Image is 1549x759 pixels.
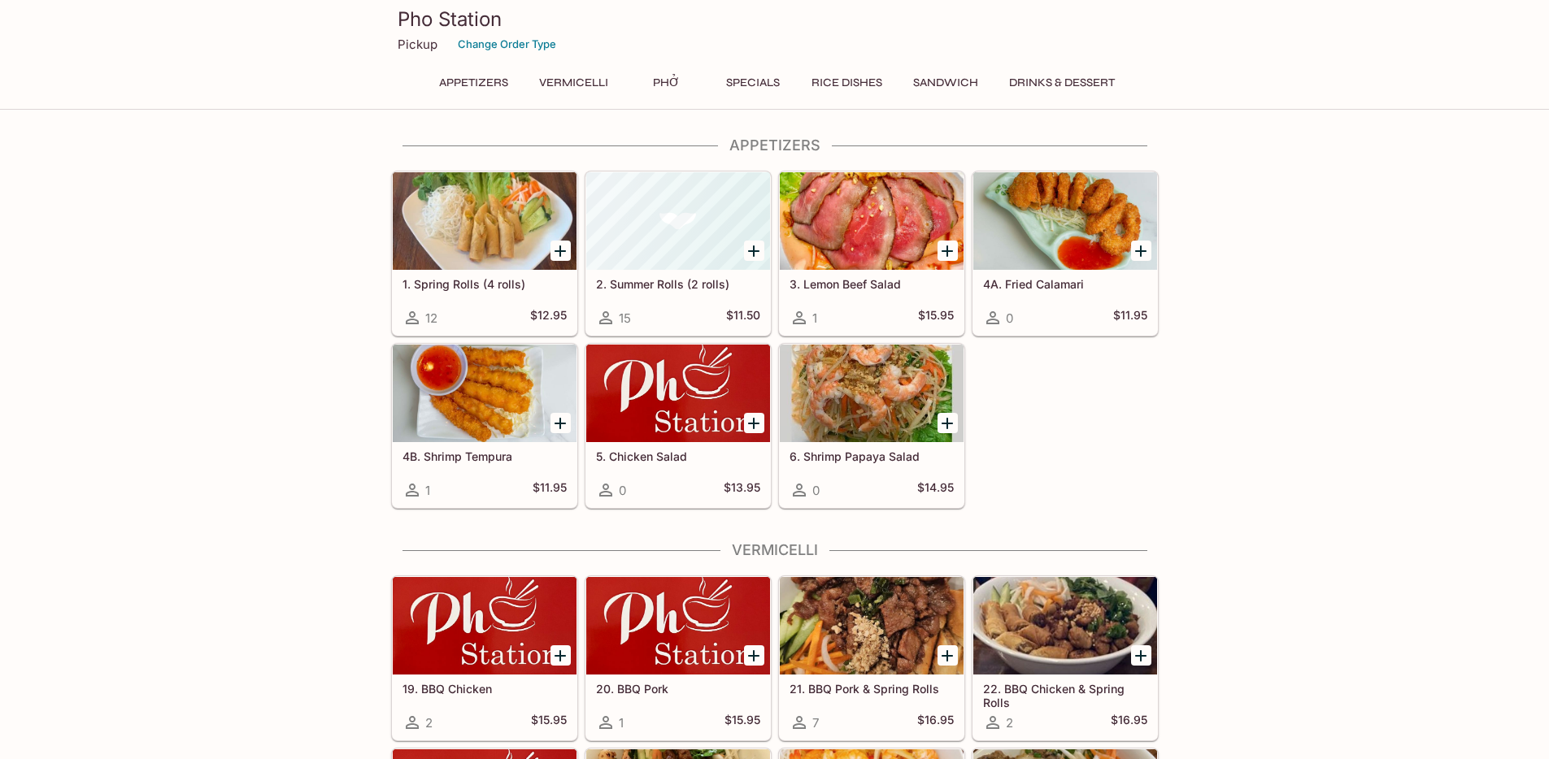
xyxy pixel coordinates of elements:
div: 20. BBQ Pork [586,577,770,674]
button: Vermicelli [530,72,617,94]
button: Appetizers [430,72,517,94]
h5: $16.95 [1111,713,1147,732]
h5: $13.95 [724,480,760,500]
button: Add 6. Shrimp Papaya Salad [938,413,958,433]
a: 2. Summer Rolls (2 rolls)15$11.50 [585,171,771,336]
a: 21. BBQ Pork & Spring Rolls7$16.95 [779,576,964,740]
button: Change Order Type [450,32,563,57]
button: Drinks & Dessert [1000,72,1124,94]
div: 4A. Fried Calamari [973,172,1157,270]
button: Add 20. BBQ Pork [744,645,764,666]
span: 0 [812,483,820,498]
span: 12 [425,310,437,326]
h5: $12.95 [530,308,567,327]
h5: 4A. Fried Calamari [983,277,1147,291]
span: 1 [619,715,624,731]
button: Add 3. Lemon Beef Salad [938,241,958,261]
button: Add 21. BBQ Pork & Spring Rolls [938,645,958,666]
h5: $15.95 [918,308,954,327]
span: 0 [619,483,626,498]
div: 2. Summer Rolls (2 rolls) [586,172,770,270]
a: 3. Lemon Beef Salad1$15.95 [779,171,964,336]
button: Sandwich [904,72,987,94]
div: 22. BBQ Chicken & Spring Rolls [973,577,1157,674]
h5: 21. BBQ Pork & Spring Rolls [790,682,954,696]
div: 19. BBQ Chicken [393,577,577,674]
div: 5. Chicken Salad [586,345,770,442]
h5: 1. Spring Rolls (4 rolls) [402,277,567,291]
span: 15 [619,310,631,326]
button: Add 4A. Fried Calamari [1131,241,1151,261]
h5: 22. BBQ Chicken & Spring Rolls [983,682,1147,709]
div: 1. Spring Rolls (4 rolls) [393,172,577,270]
a: 6. Shrimp Papaya Salad0$14.95 [779,344,964,508]
h4: Vermicelli [391,541,1159,559]
span: 1 [425,483,430,498]
h5: $11.95 [1113,308,1147,327]
a: 19. BBQ Chicken2$15.95 [392,576,577,740]
h5: $11.50 [726,308,760,327]
button: Add 1. Spring Rolls (4 rolls) [550,241,571,261]
h5: $16.95 [917,713,954,732]
span: 2 [1006,715,1013,731]
h5: $15.95 [531,713,567,732]
div: 6. Shrimp Papaya Salad [780,345,964,442]
h5: 3. Lemon Beef Salad [790,277,954,291]
span: 0 [1006,310,1013,326]
button: Add 22. BBQ Chicken & Spring Rolls [1131,645,1151,666]
h5: 2. Summer Rolls (2 rolls) [596,277,760,291]
button: Specials [716,72,790,94]
h5: 5. Chicken Salad [596,449,760,463]
a: 4B. Shrimp Tempura1$11.95 [392,344,577,508]
a: 1. Spring Rolls (4 rolls)12$12.95 [392,171,577,336]
button: Add 4B. Shrimp Tempura [550,413,571,433]
h4: Appetizers [391,137,1159,154]
h5: 4B. Shrimp Tempura [402,449,567,463]
h5: 6. Shrimp Papaya Salad [790,449,954,463]
button: Rice Dishes [803,72,891,94]
h5: $14.95 [917,480,954,500]
h5: 19. BBQ Chicken [402,682,567,696]
a: 4A. Fried Calamari0$11.95 [972,171,1158,336]
a: 20. BBQ Pork1$15.95 [585,576,771,740]
div: 21. BBQ Pork & Spring Rolls [780,577,964,674]
span: 2 [425,715,433,731]
button: Add 19. BBQ Chicken [550,645,571,666]
a: 5. Chicken Salad0$13.95 [585,344,771,508]
h5: 20. BBQ Pork [596,682,760,696]
div: 3. Lemon Beef Salad [780,172,964,270]
button: Add 5. Chicken Salad [744,413,764,433]
a: 22. BBQ Chicken & Spring Rolls2$16.95 [972,576,1158,740]
span: 7 [812,715,819,731]
button: Add 2. Summer Rolls (2 rolls) [744,241,764,261]
h5: $15.95 [724,713,760,732]
div: 4B. Shrimp Tempura [393,345,577,442]
button: Phở [630,72,703,94]
h5: $11.95 [533,480,567,500]
h3: Pho Station [398,7,1152,32]
p: Pickup [398,37,437,52]
span: 1 [812,310,817,326]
